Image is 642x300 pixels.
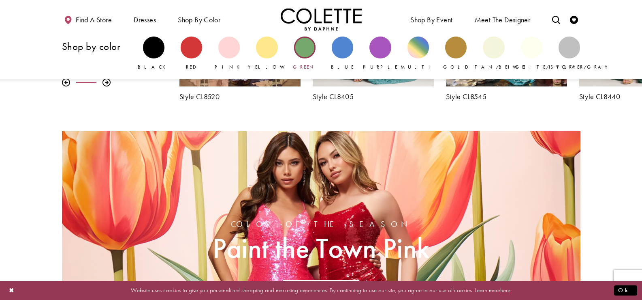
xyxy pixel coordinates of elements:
[331,64,354,70] span: Blue
[213,233,429,264] span: Paint the Town Pink
[132,8,158,30] span: Dresses
[550,8,562,30] a: Toggle search
[483,37,504,71] a: Tan/Beige
[401,64,435,70] span: Multi
[445,37,467,71] a: Gold
[475,64,525,70] span: Tan/Beige
[313,93,434,101] a: Style CL8405
[76,16,112,24] span: Find a store
[179,93,301,101] a: Style CL8520
[186,64,196,70] span: Red
[473,8,533,30] a: Meet the designer
[281,8,362,30] a: Visit Home Page
[443,64,469,70] span: Gold
[181,37,202,71] a: Red
[62,8,114,30] a: Find a store
[550,64,612,70] span: Silver/Gray
[559,37,580,71] a: Silver/Gray
[332,37,353,71] a: Blue
[5,283,19,298] button: Close Dialog
[521,37,542,71] a: White/Ivory
[176,8,222,30] span: Shop by color
[62,41,135,52] h3: Shop by color
[281,8,362,30] img: Colette by Daphne
[500,286,510,294] a: here
[408,8,454,30] span: Shop By Event
[143,37,164,71] a: Black
[363,64,398,70] span: Purple
[256,37,277,71] a: Yellow
[513,64,580,70] span: White/Ivory
[475,16,531,24] span: Meet the designer
[134,16,156,24] span: Dresses
[369,37,391,71] a: Purple
[215,64,244,70] span: Pink
[178,16,220,24] span: Shop by color
[293,64,317,70] span: Green
[58,285,584,296] p: Website uses cookies to give you personalized shopping and marketing experiences. By continuing t...
[614,285,637,296] button: Submit Dialog
[138,64,170,70] span: Black
[218,37,240,71] a: Pink
[446,93,567,101] a: Style CL8545
[248,64,289,70] span: Yellow
[294,37,316,71] a: Green
[410,16,452,24] span: Shop By Event
[213,220,429,229] span: Color of the Season
[407,37,429,71] a: Multi
[568,8,580,30] a: Check Wishlist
